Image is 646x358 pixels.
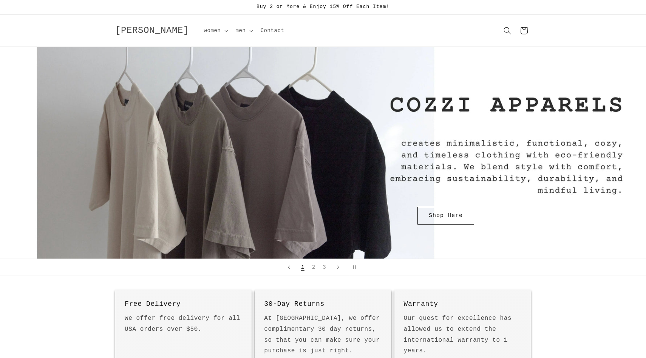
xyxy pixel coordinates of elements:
[499,22,516,39] summary: Search
[281,259,297,276] button: Previous slide
[231,23,256,39] summary: men
[125,299,242,309] h3: Free Delivery
[308,260,319,274] button: Load slide 2 of 3
[349,259,365,276] button: Pause slideshow
[125,313,242,335] p: We offer free delivery for all USA orders over $50.
[264,299,382,309] h3: 30-Day Returns
[256,23,289,39] a: Contact
[264,313,382,356] p: At [GEOGRAPHIC_DATA], we offer complimentary 30 day returns, so that you can make sure your purch...
[115,25,189,36] span: [PERSON_NAME]
[417,207,474,225] a: Shop Here
[204,27,221,34] span: women
[319,260,329,274] button: Load slide 3 of 3
[199,23,231,39] summary: women
[330,259,346,276] button: Next slide
[404,313,521,356] p: Our quest for excellence has allowed us to extend the international warranty to 1 years.
[404,299,521,309] h3: Warranty
[113,23,192,38] a: [PERSON_NAME]
[236,27,246,34] span: men
[297,260,309,275] button: Load slide 1 of 3
[257,4,389,9] span: Buy 2 or More & Enjoy 15% Off Each Item!
[261,27,284,34] span: Contact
